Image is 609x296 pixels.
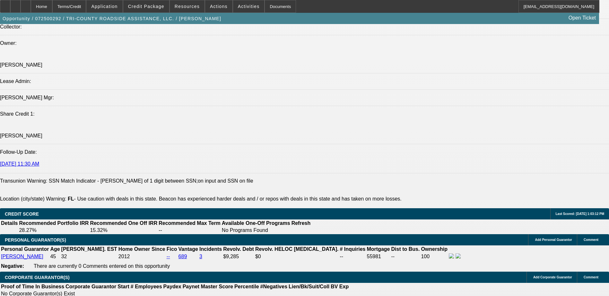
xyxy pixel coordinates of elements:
b: Incidents [199,246,222,252]
button: Actions [205,0,232,12]
button: Activities [233,0,265,12]
b: Home Owner Since [118,246,165,252]
th: Available One-Off Programs [222,220,291,226]
th: Recommended Portfolio IRR [19,220,89,226]
b: # Employees [131,284,162,289]
b: Percentile [234,284,259,289]
b: Revolv. Debt [223,246,254,252]
a: [PERSON_NAME] [1,254,43,259]
b: BV Exp [331,284,349,289]
span: Add Personal Guarantor [535,238,572,242]
td: $9,285 [223,253,254,260]
b: Vantage [178,246,198,252]
span: PERSONAL GUARANTOR(S) [5,237,66,243]
span: Resources [175,4,200,9]
td: -- [391,253,420,260]
span: Application [91,4,117,9]
b: Corporate Guarantor [65,284,116,289]
a: -- [167,254,170,259]
td: 32 [61,253,117,260]
td: 55981 [367,253,390,260]
td: 15.32% [90,227,158,234]
td: -- [339,253,366,260]
span: Opportunity / 072500292 / TRI-COUNTY ROADSIDE ASSISTANCE, LLC. / [PERSON_NAME] [3,16,221,21]
label: - Use caution with deals in this state. Beacon has experienced harder deals and / or repos with d... [68,196,402,201]
span: Credit Package [128,4,164,9]
td: -- [158,227,221,234]
span: 2012 [118,254,130,259]
span: CREDIT SCORE [5,211,39,217]
span: Add Corporate Guarantor [533,275,572,279]
b: Age [50,246,60,252]
a: 689 [178,254,187,259]
b: Revolv. HELOC [MEDICAL_DATA]. [255,246,339,252]
a: 3 [199,254,202,259]
b: Mortgage [367,246,390,252]
td: $0 [255,253,339,260]
td: 45 [50,253,60,260]
span: CORPORATE GUARANTOR(S) [5,275,70,280]
img: linkedin-icon.png [456,253,461,259]
b: Negative: [1,263,24,269]
th: Recommended Max Term [158,220,221,226]
b: Paydex [163,284,181,289]
th: Proof of Time In Business [1,284,65,290]
b: Ownership [421,246,448,252]
b: Lien/Bk/Suit/Coll [289,284,329,289]
a: Open Ticket [566,12,598,23]
b: Dist to Bus. [391,246,420,252]
span: Last Scored: [DATE] 1:03:12 PM [555,212,604,216]
label: SSN Match Indicator - [PERSON_NAME] of 1 digit between SSN;on input and SSN on file [49,178,253,184]
b: #Negatives [260,284,288,289]
span: Comment [584,238,598,242]
span: Comment [584,275,598,279]
th: Refresh [291,220,311,226]
b: Paynet Master Score [183,284,233,289]
button: Resources [170,0,204,12]
b: # Inquiries [340,246,365,252]
span: Actions [210,4,228,9]
span: Activities [238,4,260,9]
b: FL [68,196,74,201]
td: 100 [421,253,448,260]
img: facebook-icon.png [449,253,454,259]
th: Recommended One Off IRR [90,220,158,226]
button: Application [86,0,122,12]
b: Personal Guarantor [1,246,49,252]
b: [PERSON_NAME]. EST [61,246,117,252]
b: Fico [167,246,177,252]
span: There are currently 0 Comments entered on this opportunity [34,263,170,269]
td: 28.27% [19,227,89,234]
b: Start [117,284,129,289]
td: No Programs Found [222,227,291,234]
button: Credit Package [123,0,169,12]
th: Details [1,220,18,226]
